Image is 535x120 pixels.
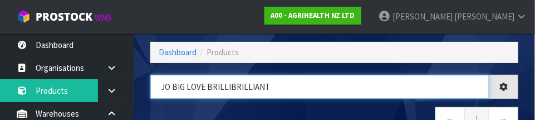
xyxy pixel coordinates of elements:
span: Products [207,47,239,57]
img: cube-alt.png [17,9,31,23]
a: A00 - AGRIHEALTH NZ LTD [264,7,361,25]
small: WMS [95,12,112,23]
span: [PERSON_NAME] [392,11,453,22]
input: Search products [150,75,489,99]
span: ProStock [36,9,92,24]
span: [PERSON_NAME] [454,11,514,22]
a: Dashboard [159,47,197,57]
strong: A00 - AGRIHEALTH NZ LTD [271,11,355,20]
